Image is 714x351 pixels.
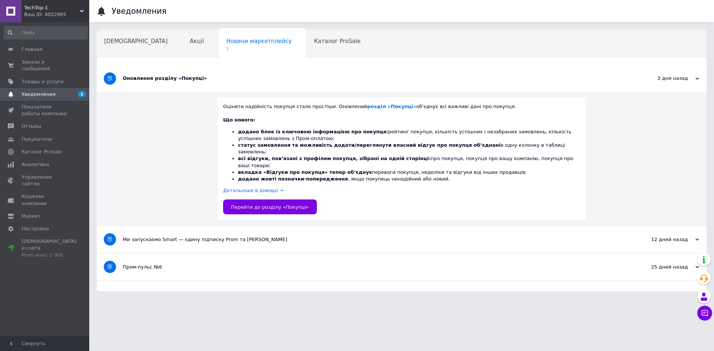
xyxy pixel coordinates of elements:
[238,156,431,161] b: всі відгуки, пов’язані з профілем покупця, зібрані на одній сторінці:
[238,142,565,155] span: в одну колонку в таблиці замовлень;
[123,236,625,243] div: Ми запускаємо Smart — єдину підписку Prom та [PERSON_NAME]
[238,156,573,168] span: про покупця, покупця про вашу компанію, покупця про ваші товари;
[226,46,292,52] span: 1
[238,129,572,141] span: рейтинг покупця, кількість успішних і незабраних замовлень, кількість успішних замовлень з Пром-о...
[190,38,204,45] span: Акції
[4,26,88,39] input: Поиск
[123,75,625,82] div: Оновлення розділу «Покупці»
[24,4,80,11] span: TechTop-1
[226,38,292,45] span: Новини маркетплейсу
[22,91,55,98] span: Уведомления
[625,75,699,82] div: 3 дня назад
[22,46,42,53] span: Главная
[238,169,372,175] b: вкладка «Відгуки про покупця» тепер обʼєднує
[223,117,255,123] b: Що нового:
[24,11,89,18] div: Ваш ID: 4022905
[625,236,699,243] div: 12 дней назад
[238,129,388,134] b: додано блок із ключовою інформацією про покупця:
[22,193,69,207] span: Кошелек компании
[367,104,416,109] a: розділ «Покупці»
[223,188,283,193] a: Детальніше в довідці →
[238,142,501,148] b: статус замовлення та можливість додати/переглянути власний відгук про покупця обʼєднані
[238,176,348,182] b: додано жовті позначки-попередження
[625,264,699,270] div: 25 дней назад
[104,38,168,45] span: [DEMOGRAPHIC_DATA]
[238,169,527,175] span: переваги покупця, недоліки та відгуки від інших продавців;
[123,264,625,270] div: Пром-пульс №6
[22,161,49,168] span: Аналитика
[22,78,64,85] span: Товары и услуги
[22,123,41,130] span: Отзывы
[22,59,69,72] span: Заказы и сообщения
[22,213,41,220] span: Маркет
[697,306,712,321] button: Чат с покупателем
[22,225,49,232] span: Настройки
[231,204,309,210] span: Перейти до розділу «Покупці»
[22,104,69,117] span: Показатели работы компании
[22,174,69,187] span: Управление сайтом
[314,38,360,45] span: Каталог ProSale
[22,252,77,259] div: Prom микс 1 000
[223,103,580,110] div: Оцінити надійність покупця стало простіше. Оновлений об'єднує всі важливі дані про покупця.
[112,7,167,16] h1: Уведомления
[78,91,86,97] span: 1
[22,149,62,155] span: Каталог ProSale
[223,199,317,214] a: Перейти до розділу «Покупці»
[22,136,52,143] span: Покупатели
[22,238,77,259] span: [DEMOGRAPHIC_DATA] и счета
[238,176,450,182] span: , якщо покупець ненадійний або новий.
